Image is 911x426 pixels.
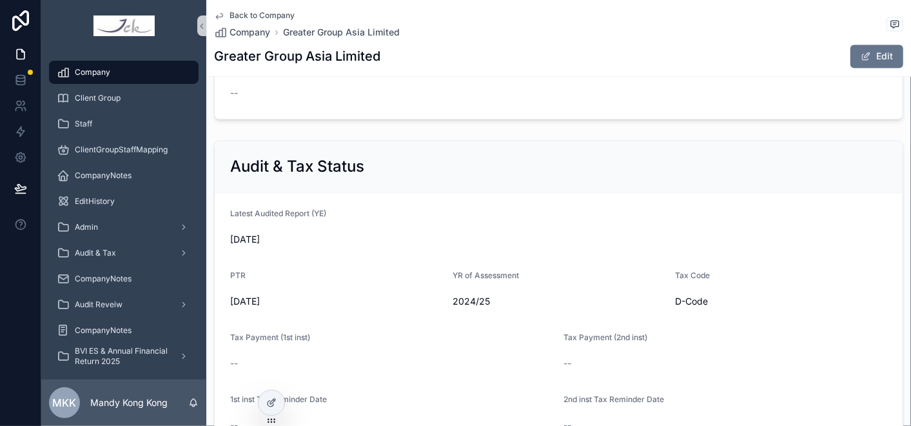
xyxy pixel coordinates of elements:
[49,345,199,368] a: BVI ES & Annual Financial Return 2025
[283,26,400,39] a: Greater Group Asia Limited
[675,295,708,308] span: D-Code
[49,138,199,161] a: ClientGroupStaffMapping
[230,10,295,21] span: Back to Company
[230,208,326,218] span: Latest Audited Report (YE)
[453,270,519,280] span: YR of Assessment
[230,332,310,342] span: Tax Payment (1st inst)
[75,145,168,155] span: ClientGroupStaffMapping
[49,112,199,136] a: Staff
[41,52,206,380] div: scrollable content
[75,248,116,258] span: Audit & Tax
[214,10,295,21] a: Back to Company
[230,394,327,404] span: 1st inst Tax Reminder Date
[75,196,115,207] span: EditHistory
[214,47,380,65] h1: Greater Group Asia Limited
[75,119,92,129] span: Staff
[49,86,199,110] a: Client Group
[453,295,665,308] span: 2024/25
[230,233,887,246] span: [DATE]
[49,190,199,213] a: EditHistory
[49,293,199,316] a: Audit Reveiw
[230,26,270,39] span: Company
[230,156,364,177] h2: Audit & Tax Status
[49,61,199,84] a: Company
[93,15,155,36] img: App logo
[850,45,903,68] button: Edit
[49,241,199,265] a: Audit & Tax
[564,357,572,370] span: --
[214,26,270,39] a: Company
[75,346,169,367] span: BVI ES & Annual Financial Return 2025
[49,164,199,187] a: CompanyNotes
[75,274,132,284] span: CompanyNotes
[75,170,132,181] span: CompanyNotes
[49,267,199,290] a: CompanyNotes
[230,86,238,99] span: --
[230,357,238,370] span: --
[75,93,121,103] span: Client Group
[75,325,132,336] span: CompanyNotes
[75,299,122,310] span: Audit Reveiw
[230,270,246,280] span: PTR
[564,332,648,342] span: Tax Payment (2nd inst)
[75,67,110,77] span: Company
[49,216,199,239] a: Admin
[564,394,665,404] span: 2nd inst Tax Reminder Date
[49,319,199,342] a: CompanyNotes
[75,222,98,232] span: Admin
[90,396,168,409] p: Mandy Kong Kong
[230,295,442,308] span: [DATE]
[53,395,77,411] span: MKK
[675,270,710,280] span: Tax Code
